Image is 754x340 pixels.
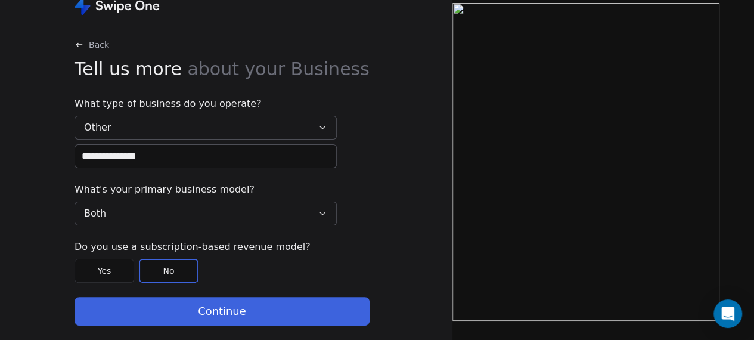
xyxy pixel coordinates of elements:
span: about your Business [187,58,369,79]
button: Continue [75,297,370,326]
span: Both [84,206,106,221]
span: Do you use a subscription-based revenue model? [75,240,337,254]
span: What's your primary business model? [75,183,337,197]
span: Back [89,39,109,51]
div: Open Intercom Messenger [713,299,742,328]
span: Tell us more [75,55,370,82]
span: Other [84,120,111,135]
span: What type of business do you operate? [75,97,337,111]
